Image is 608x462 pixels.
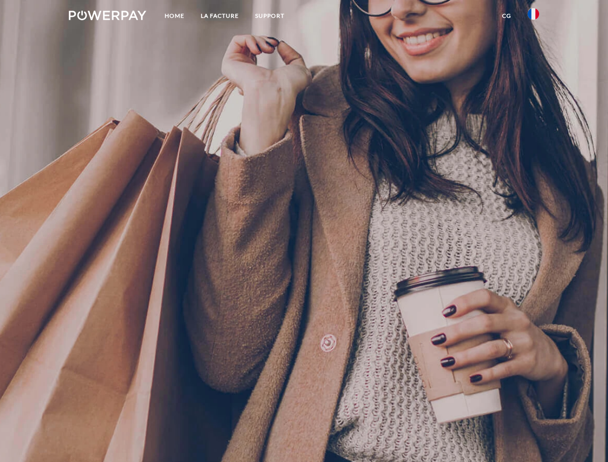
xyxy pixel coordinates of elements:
[69,11,146,20] img: logo-powerpay-white.svg
[528,8,539,20] img: fr
[156,7,193,25] a: Home
[494,7,519,25] a: CG
[193,7,247,25] a: LA FACTURE
[247,7,293,25] a: Support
